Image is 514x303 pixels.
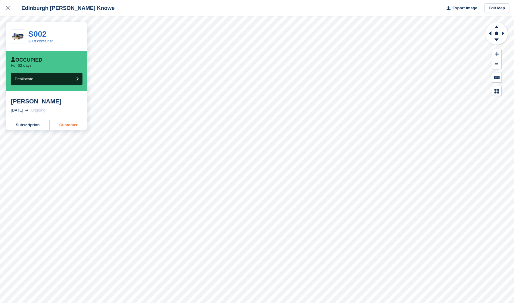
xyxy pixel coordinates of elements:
div: [PERSON_NAME] [11,98,82,105]
button: Export Image [443,3,477,13]
div: Ongoing [31,107,45,113]
img: arrow-right-light-icn-cde0832a797a2874e46488d9cf13f60e5c3a73dbe684e267c42b8395dfbc2abf.svg [25,109,28,112]
span: Deallocate [15,77,33,81]
a: Subscription [6,120,50,130]
a: S002 [28,29,47,38]
button: Deallocate [11,73,82,85]
div: Occupied [11,57,42,63]
img: 20-ft-container.jpg [11,32,25,42]
a: 20 ft container [28,39,53,43]
a: Customer [50,120,87,130]
button: Map Legend [492,86,501,96]
div: [DATE] [11,107,23,113]
p: For 62 days [11,63,32,68]
button: Zoom In [492,49,501,59]
button: Keyboard Shortcuts [492,72,501,82]
div: Edinburgh [PERSON_NAME] Knowe [16,5,115,12]
span: Export Image [452,5,477,11]
button: Zoom Out [492,59,501,69]
a: Edit Map [485,3,509,13]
